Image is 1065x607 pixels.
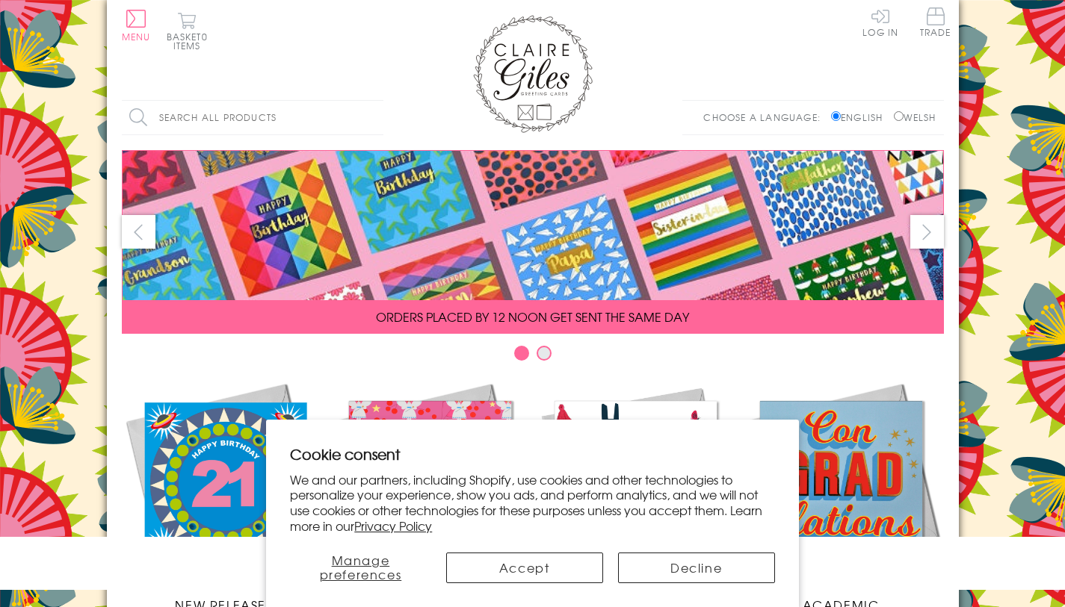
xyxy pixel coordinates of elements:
[446,552,603,583] button: Accept
[122,345,944,368] div: Carousel Pagination
[122,30,151,43] span: Menu
[537,346,552,361] button: Carousel Page 2
[920,7,951,37] span: Trade
[122,101,383,134] input: Search all products
[167,12,208,50] button: Basket0 items
[473,15,593,133] img: Claire Giles Greetings Cards
[831,111,841,121] input: English
[122,10,151,41] button: Menu
[376,308,689,326] span: ORDERS PLACED BY 12 NOON GET SENT THE SAME DAY
[514,346,529,361] button: Carousel Page 1 (Current Slide)
[320,551,402,583] span: Manage preferences
[368,101,383,134] input: Search
[894,111,904,121] input: Welsh
[354,517,432,535] a: Privacy Policy
[618,552,775,583] button: Decline
[122,215,155,249] button: prev
[290,472,775,534] p: We and our partners, including Shopify, use cookies and other technologies to personalize your ex...
[290,443,775,464] h2: Cookie consent
[831,110,890,124] label: English
[920,7,951,40] a: Trade
[862,7,898,37] a: Log In
[290,552,430,583] button: Manage preferences
[173,30,208,52] span: 0 items
[894,110,936,124] label: Welsh
[910,215,944,249] button: next
[703,110,828,124] p: Choose a language:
